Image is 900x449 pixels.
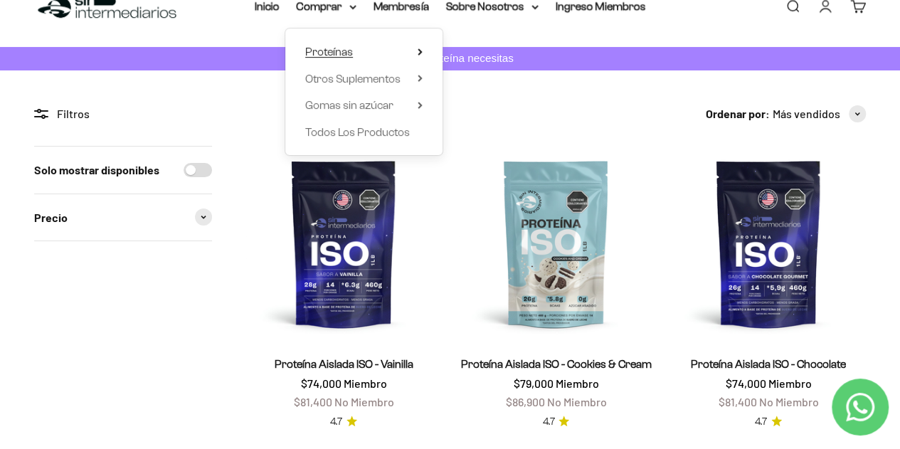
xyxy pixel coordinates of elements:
[301,376,342,390] span: $74,000
[758,395,818,408] span: No Miembro
[513,376,553,390] span: $79,000
[294,395,332,408] span: $81,400
[305,69,423,88] summary: Otros Suplementos
[555,376,598,390] span: Miembro
[305,43,423,61] summary: Proteínas
[330,414,357,430] a: 4.74.7 de 5.0 estrellas
[34,208,68,227] span: Precio
[691,358,846,370] a: Proteína Aislada ISO - Chocolate
[305,72,401,84] span: Otros Suplementos
[773,105,840,123] span: Más vendidos
[773,105,866,123] button: Más vendidos
[755,414,782,430] a: 4.74.7 de 5.0 estrellas
[334,395,394,408] span: No Miembro
[542,414,569,430] a: 4.74.7 de 5.0 estrellas
[330,414,342,430] span: 4.7
[275,358,413,370] a: Proteína Aislada ISO - Vainilla
[460,358,651,370] a: Proteína Aislada ISO - Cookies & Cream
[305,125,410,137] span: Todos Los Productos
[755,414,767,430] span: 4.7
[725,376,766,390] span: $74,000
[718,395,756,408] span: $81,400
[383,49,517,67] p: Cuánta proteína necesitas
[34,194,212,241] summary: Precio
[542,414,554,430] span: 4.7
[305,99,393,111] span: Gomas sin azúcar
[706,105,770,123] span: Ordenar por:
[305,96,423,115] summary: Gomas sin azúcar
[546,395,606,408] span: No Miembro
[768,376,811,390] span: Miembro
[344,376,387,390] span: Miembro
[34,161,159,179] label: Solo mostrar disponibles
[34,105,212,123] div: Filtros
[305,122,423,141] a: Todos Los Productos
[305,46,353,58] span: Proteínas
[505,395,544,408] span: $86,900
